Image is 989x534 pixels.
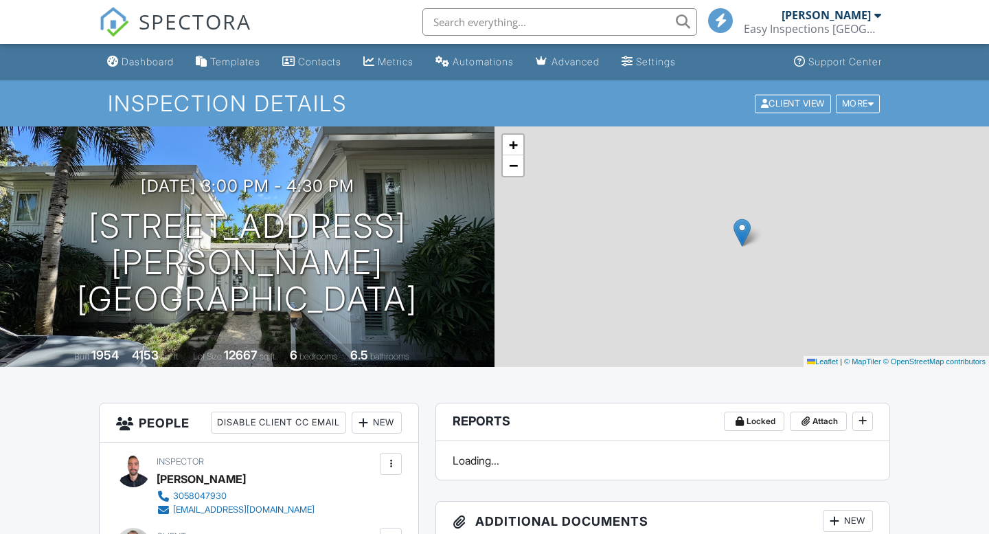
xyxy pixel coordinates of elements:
[224,348,258,362] div: 12667
[211,412,346,434] div: Disable Client CC Email
[157,469,246,489] div: [PERSON_NAME]
[422,8,697,36] input: Search everything...
[840,357,842,366] span: |
[260,351,277,361] span: sq.ft.
[122,56,174,67] div: Dashboard
[99,7,129,37] img: The Best Home Inspection Software - Spectora
[161,351,180,361] span: sq. ft.
[823,510,873,532] div: New
[552,56,600,67] div: Advanced
[91,348,119,362] div: 1954
[157,503,315,517] a: [EMAIL_ADDRESS][DOMAIN_NAME]
[883,357,986,366] a: © OpenStreetMap contributors
[378,56,413,67] div: Metrics
[530,49,605,75] a: Advanced
[298,56,341,67] div: Contacts
[290,348,297,362] div: 6
[352,412,402,434] div: New
[102,49,179,75] a: Dashboard
[788,49,887,75] a: Support Center
[141,177,354,195] h3: [DATE] 3:00 pm - 4:30 pm
[190,49,266,75] a: Templates
[734,219,751,247] img: Marker
[509,157,518,174] span: −
[193,351,222,361] span: Lot Size
[753,98,834,108] a: Client View
[636,56,676,67] div: Settings
[503,135,523,155] a: Zoom in
[370,351,409,361] span: bathrooms
[744,22,881,36] div: Easy Inspections USA
[157,456,204,467] span: Inspector
[299,351,337,361] span: bedrooms
[22,208,473,317] h1: [STREET_ADDRESS][PERSON_NAME] [GEOGRAPHIC_DATA]
[99,19,251,47] a: SPECTORA
[108,91,881,115] h1: Inspection Details
[453,56,514,67] div: Automations
[350,348,368,362] div: 6.5
[277,49,347,75] a: Contacts
[808,56,882,67] div: Support Center
[173,491,227,502] div: 3058047930
[807,357,838,366] a: Leaflet
[430,49,519,75] a: Automations (Basic)
[782,8,871,22] div: [PERSON_NAME]
[74,351,89,361] span: Built
[132,348,159,362] div: 4153
[139,7,251,36] span: SPECTORA
[358,49,419,75] a: Metrics
[844,357,881,366] a: © MapTiler
[210,56,260,67] div: Templates
[755,94,831,113] div: Client View
[157,489,315,503] a: 3058047930
[616,49,681,75] a: Settings
[173,504,315,515] div: [EMAIL_ADDRESS][DOMAIN_NAME]
[503,155,523,176] a: Zoom out
[836,94,880,113] div: More
[100,403,418,443] h3: People
[509,136,518,153] span: +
